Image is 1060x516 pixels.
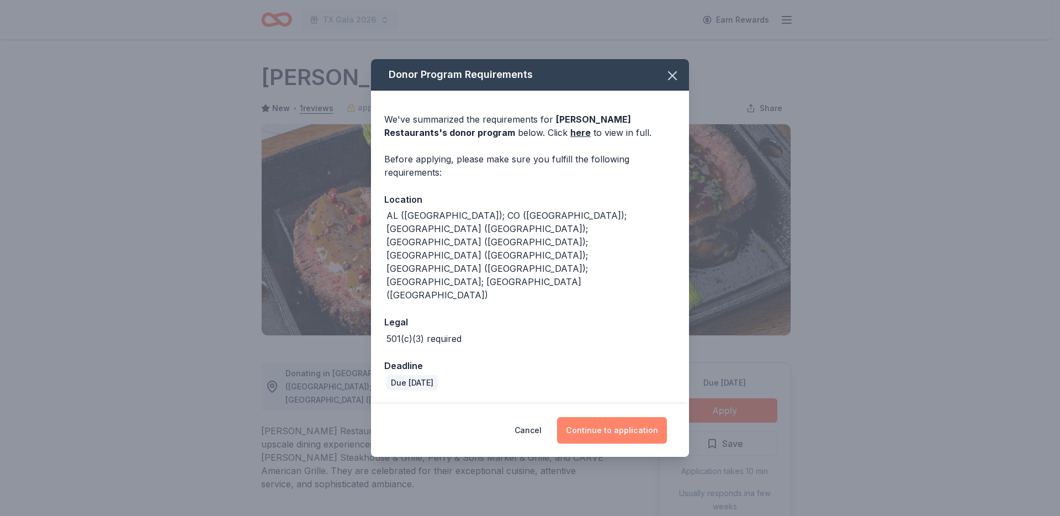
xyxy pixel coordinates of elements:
[557,417,667,444] button: Continue to application
[570,126,591,139] a: here
[384,315,676,329] div: Legal
[515,417,542,444] button: Cancel
[384,359,676,373] div: Deadline
[386,209,676,302] div: AL ([GEOGRAPHIC_DATA]); CO ([GEOGRAPHIC_DATA]); [GEOGRAPHIC_DATA] ([GEOGRAPHIC_DATA]); [GEOGRAPHI...
[384,192,676,207] div: Location
[384,113,676,139] div: We've summarized the requirements for below. Click to view in full.
[386,375,438,391] div: Due [DATE]
[386,332,462,345] div: 501(c)(3) required
[384,152,676,179] div: Before applying, please make sure you fulfill the following requirements:
[371,59,689,91] div: Donor Program Requirements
